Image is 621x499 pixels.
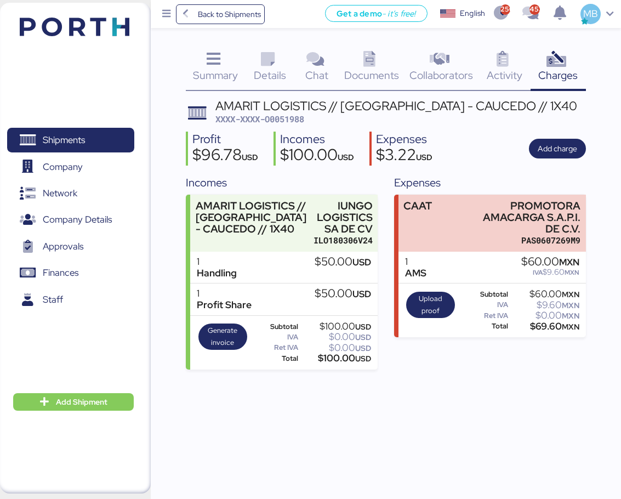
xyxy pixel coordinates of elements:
div: PROMOTORA AMACARGA S.A.P.I. DE C.V. [474,200,580,235]
div: AMARIT LOGISTICS // [GEOGRAPHIC_DATA] - CAUCEDO // 1X40 [196,200,308,235]
a: Staff [7,287,134,313]
span: Chat [305,68,328,82]
span: MB [583,7,598,21]
div: Subtotal [461,291,508,298]
div: Handling [197,268,237,279]
div: Total [461,322,508,330]
button: Menu [157,5,176,24]
div: IVA [461,301,508,309]
a: Company Details [7,207,134,233]
span: USD [355,354,371,364]
div: $50.00 [315,256,371,268]
div: Expenses [376,132,432,148]
span: USD [355,322,371,332]
div: English [460,8,485,19]
a: Company [7,154,134,179]
div: PAS0607269M9 [474,235,580,246]
div: $0.00 [300,344,371,352]
span: USD [416,152,432,162]
span: Add Shipment [56,395,107,409]
button: Add Shipment [13,393,134,411]
div: $100.00 [300,322,371,331]
span: MXN [562,311,579,321]
span: Back to Shipments [198,8,261,21]
span: MXN [559,256,579,268]
span: Shipments [43,132,85,148]
span: Network [43,185,77,201]
div: Ret IVA [253,344,298,351]
div: Expenses [394,174,586,191]
div: $50.00 [315,288,371,300]
span: XXXX-XXXX-O0051988 [215,114,304,124]
div: $0.00 [510,311,579,320]
span: MXN [562,290,579,299]
div: Subtotal [253,323,298,331]
div: Profit Share [197,299,252,311]
div: AMS [405,268,426,279]
div: $0.00 [300,333,371,341]
span: Documents [344,68,399,82]
button: Upload proof [406,292,455,318]
span: USD [352,256,371,268]
button: Add charge [529,139,586,158]
div: $9.60 [510,301,579,309]
span: Finances [43,265,78,281]
span: MXN [562,300,579,310]
a: Approvals [7,234,134,259]
div: 1 [197,288,252,299]
div: $100.00 [280,147,354,166]
span: Charges [538,68,578,82]
a: Network [7,181,134,206]
a: Finances [7,260,134,286]
span: USD [338,152,354,162]
span: Details [254,68,286,82]
div: AMARIT LOGISTICS // [GEOGRAPHIC_DATA] - CAUCEDO // 1X40 [215,100,577,112]
span: Summary [193,68,238,82]
div: Ret IVA [461,312,508,320]
div: $60.00 [510,290,579,298]
a: Shipments [7,128,134,153]
span: MXN [565,268,579,277]
div: Incomes [186,174,378,191]
span: Company Details [43,212,112,228]
span: Upload proof [409,293,452,317]
div: Profit [192,132,258,148]
span: Generate invoice [202,325,244,349]
span: Company [43,159,83,175]
div: $3.22 [376,147,432,166]
span: USD [352,288,371,300]
span: USD [355,343,371,353]
div: Incomes [280,132,354,148]
span: Activity [487,68,522,82]
div: $9.60 [521,268,579,276]
div: $60.00 [521,256,579,268]
div: 1 [405,256,426,268]
div: ILO180306V24 [314,235,373,246]
div: $96.78 [192,147,258,166]
div: IVA [253,333,298,341]
span: Staff [43,292,63,308]
span: Approvals [43,239,83,254]
div: IUNGO LOGISTICS SA DE CV [314,200,373,235]
span: IVA [533,268,543,277]
div: Total [253,355,298,362]
div: 1 [197,256,237,268]
span: MXN [562,322,579,332]
span: USD [355,332,371,342]
span: Add charge [538,142,577,155]
div: $69.60 [510,322,579,331]
div: $100.00 [300,354,371,362]
div: CAAT [403,200,432,212]
a: Back to Shipments [176,4,265,24]
span: USD [242,152,258,162]
span: Collaborators [409,68,473,82]
button: Generate invoice [198,324,247,350]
